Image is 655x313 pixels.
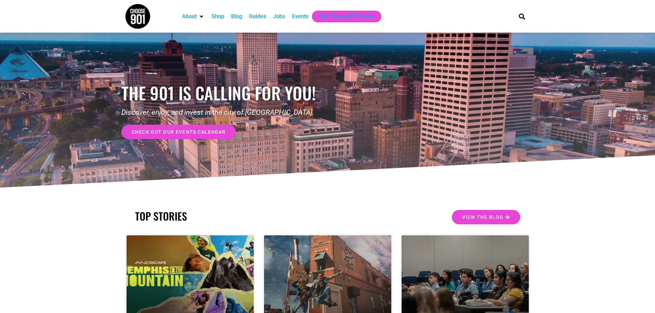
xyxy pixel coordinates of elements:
[135,210,324,222] h2: TOP STORIES
[249,12,266,21] a: Guides
[178,11,208,22] div: About
[211,12,224,21] a: Shop
[231,12,242,21] a: Blog
[462,215,503,220] span: View the Blog
[178,11,507,22] nav: Main nav
[319,12,374,21] a: Get Choose901 Emails
[121,83,328,103] h1: the 901 is calling for you!
[132,130,226,134] span: check out our events calendar
[121,125,236,139] a: check out our events calendar
[273,12,285,21] a: Jobs
[452,210,520,224] a: View the Blog
[516,11,527,22] div: Search
[292,12,308,21] a: Events
[121,107,328,118] p: Discover, enjoy, and invest in the city of [GEOGRAPHIC_DATA].
[182,12,197,21] a: About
